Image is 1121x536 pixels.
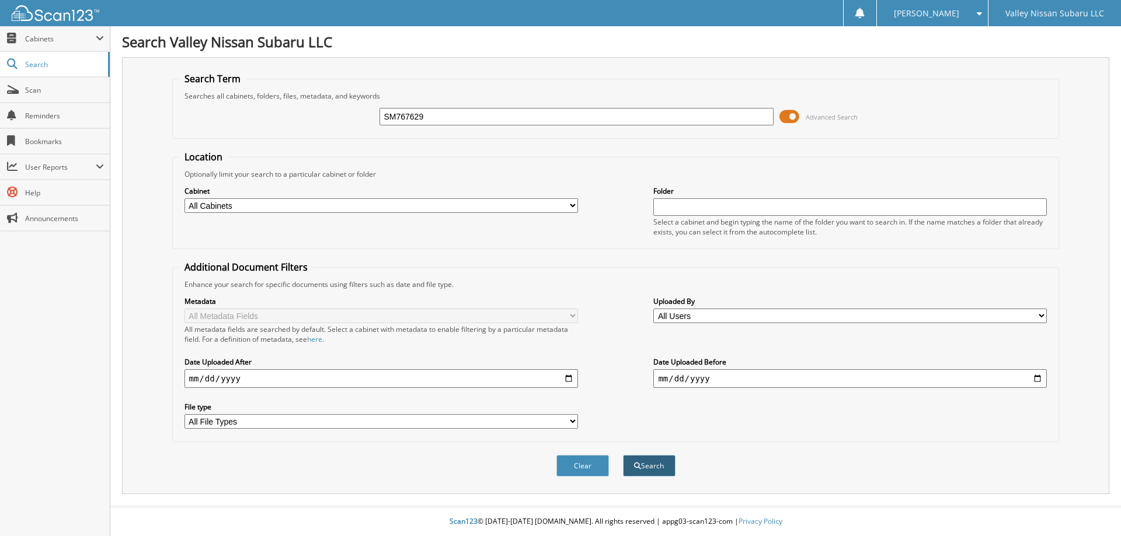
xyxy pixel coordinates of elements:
div: © [DATE]-[DATE] [DOMAIN_NAME]. All rights reserved | appg03-scan123-com | [110,507,1121,536]
div: Enhance your search for specific documents using filters such as date and file type. [179,279,1053,289]
span: Announcements [25,213,104,223]
div: Searches all cabinets, folders, files, metadata, and keywords [179,91,1053,101]
input: start [184,369,578,388]
label: Cabinet [184,186,578,196]
label: Date Uploaded Before [653,357,1047,367]
span: Scan123 [450,516,478,526]
button: Clear [556,455,609,477]
iframe: Chat Widget [1063,480,1121,536]
span: Bookmarks [25,136,104,146]
a: here [307,334,322,344]
span: Search [25,59,102,69]
span: Valley Nissan Subaru LLC [1005,10,1104,17]
a: Privacy Policy [739,516,782,526]
input: end [653,369,1047,388]
button: Search [623,455,676,477]
label: File type [184,402,578,412]
legend: Search Term [179,72,246,85]
span: Cabinets [25,34,96,44]
legend: Additional Document Filters [179,261,314,274]
div: Optionally limit your search to a particular cabinet or folder [179,169,1053,179]
span: Help [25,188,104,198]
label: Metadata [184,296,578,306]
img: scan123-logo-white.svg [12,5,99,21]
div: Select a cabinet and begin typing the name of the folder you want to search in. If the name match... [653,217,1047,237]
h1: Search Valley Nissan Subaru LLC [122,32,1109,51]
legend: Location [179,150,228,163]
span: Reminders [25,111,104,121]
span: Scan [25,85,104,95]
span: [PERSON_NAME] [894,10,959,17]
span: User Reports [25,162,96,172]
label: Folder [653,186,1047,196]
span: Advanced Search [806,113,858,121]
label: Uploaded By [653,296,1047,306]
div: All metadata fields are searched by default. Select a cabinet with metadata to enable filtering b... [184,324,578,344]
label: Date Uploaded After [184,357,578,367]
